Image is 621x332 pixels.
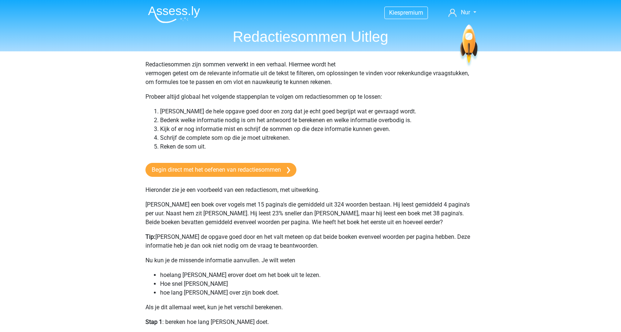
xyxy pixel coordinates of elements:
b: Stap 1 [145,318,162,325]
li: hoelang [PERSON_NAME] erover doet om het boek uit te lezen. [160,271,476,280]
img: arrow-right.e5bd35279c78.svg [287,167,290,174]
p: Als je dit allemaal weet, kun je het verschil berekenen. [145,303,476,312]
img: spaceship.7d73109d6933.svg [459,25,479,68]
p: Nu kun je de missende informatie aanvullen. Je wilt weten [145,256,476,265]
span: Nur [461,9,470,16]
li: Schrijf de complete som op die je moet uitrekenen. [160,134,476,142]
p: : bereken hoe lang [PERSON_NAME] doet. [145,318,476,326]
a: Nur [446,8,479,17]
li: [PERSON_NAME] de hele opgave goed door en zorg dat je echt goed begrijpt wat er gevraagd wordt. [160,107,476,116]
img: Assessly [148,6,200,23]
span: premium [400,9,423,16]
p: Probeer altijd globaal het volgende stappenplan te volgen om redactiesommen op te lossen: [145,92,476,101]
p: Hieronder zie je een voorbeeld van een redactiesom, met uitwerking. [145,186,476,194]
a: Kiespremium [385,8,428,18]
b: Tip: [145,233,155,240]
span: Kies [389,9,400,16]
li: hoe lang [PERSON_NAME] over zijn boek doet. [160,288,476,297]
p: [PERSON_NAME] de opgave goed door en het valt meteen op dat beide boeken evenveel woorden per pag... [145,233,476,250]
li: Kijk of er nog informatie mist en schrijf de sommen op die deze informatie kunnen geven. [160,125,476,134]
a: Begin direct met het oefenen van redactiesommen [145,163,296,177]
li: Bedenk welke informatie nodig is om het antwoord te berekenen en welke informatie overbodig is. [160,116,476,125]
li: Hoe snel [PERSON_NAME] [160,280,476,288]
h1: Redactiesommen Uitleg [142,28,479,45]
li: Reken de som uit. [160,142,476,151]
p: Redactiesommen zijn sommen verwerkt in een verhaal. Hiermee wordt het vermogen getest om de relev... [145,60,476,87]
p: [PERSON_NAME] een boek over vogels met 15 pagina's die gemiddeld uit 324 woorden bestaan. Hij lee... [145,200,476,227]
